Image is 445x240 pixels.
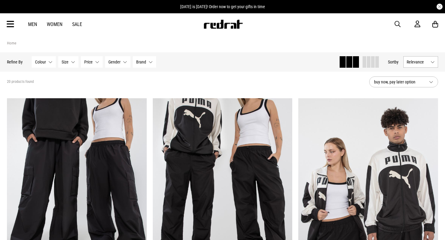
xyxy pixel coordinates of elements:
button: buy now, pay later option [369,76,438,87]
span: Brand [136,60,146,64]
span: buy now, pay later option [374,78,424,86]
span: by [395,60,399,64]
button: Brand [133,56,156,68]
span: Gender [108,60,120,64]
button: Relevance [403,56,438,68]
button: Price [81,56,103,68]
a: Home [7,41,16,45]
button: Size [58,56,78,68]
span: [DATE] is [DATE]! Order now to get your gifts in time [180,4,265,9]
button: Colour [32,56,56,68]
img: Redrat logo [203,20,243,29]
span: 20 products found [7,79,34,84]
a: Women [47,21,62,27]
p: Refine By [7,60,23,64]
a: Sale [72,21,82,27]
button: Sortby [388,58,399,66]
span: Colour [35,60,46,64]
a: Men [28,21,37,27]
span: Size [62,60,69,64]
span: Price [84,60,93,64]
span: Relevance [407,60,428,64]
button: Gender [105,56,130,68]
